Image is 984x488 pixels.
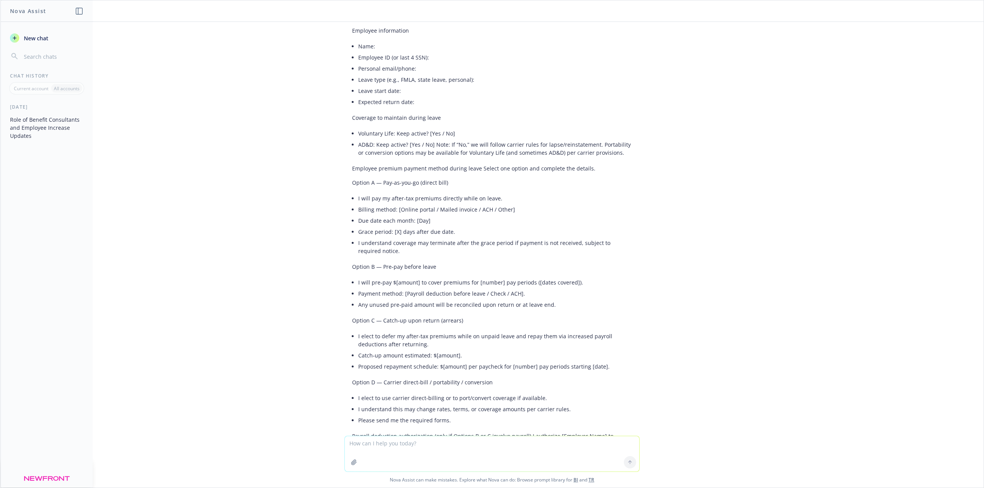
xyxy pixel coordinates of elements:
p: Option A — Pay-as-you-go (direct bill) [352,179,632,187]
span: Nova Assist can make mistakes. Explore what Nova can do: Browse prompt library for and [3,472,981,488]
li: Leave type (e.g., FMLA, state leave, personal): [358,74,632,85]
li: I understand this may change rates, terms, or coverage amounts per carrier rules. [358,404,632,415]
p: Current account [14,85,48,92]
li: I understand coverage may terminate after the grace period if payment is not received, subject to... [358,237,632,256]
span: New chat [22,34,48,42]
li: I will pay my after‑tax premiums directly while on leave. [358,193,632,204]
li: I will pre‑pay $[amount] to cover premiums for [number] pay periods ([dates covered]). [358,277,632,288]
input: Search chats [22,51,83,62]
div: Chat History [1,73,93,79]
a: TR [588,476,594,483]
li: Catch‑up amount estimated: $[amount]. [358,350,632,361]
p: Employee premium payment method during leave Select one option and complete the details. [352,164,632,172]
li: Expected return date: [358,96,632,108]
p: Option C — Catch‑up upon return (arrears) [352,316,632,324]
button: Role of Benefit Consultants and Employee Increase Updates [7,113,86,142]
li: Name: [358,41,632,52]
p: Coverage to maintain during leave [352,114,632,122]
h1: Nova Assist [10,7,46,15]
p: Employee information [352,26,632,35]
li: Please send me the required forms. [358,415,632,426]
p: Payroll deduction authorization (only if Options B or C involve payroll) I authorize [Employer Na... [352,432,632,480]
li: Billing method: [Online portal / Mailed invoice / ACH / Other] [358,204,632,215]
p: Option B — Pre‑pay before leave [352,263,632,271]
li: I elect to defer my after‑tax premiums while on unpaid leave and repay them via increased payroll... [358,331,632,350]
li: I elect to use carrier direct‑billing or to port/convert coverage if available. [358,392,632,404]
p: Option D — Carrier direct‑bill / portability / conversion [352,378,632,386]
li: Payment method: [Payroll deduction before leave / Check / ACH]. [358,288,632,299]
p: All accounts [54,85,80,92]
li: Proposed repayment schedule: $[amount] per paycheck for [number] pay periods starting [date]. [358,361,632,372]
button: New chat [7,31,86,45]
li: Any unused pre‑paid amount will be reconciled upon return or at leave end. [358,299,632,310]
li: AD&D: Keep active? [Yes / No] Note: If “No,” we will follow carrier rules for lapse/reinstatement... [358,139,632,158]
li: Grace period: [X] days after due date. [358,226,632,237]
li: Voluntary Life: Keep active? [Yes / No] [358,128,632,139]
a: BI [573,476,578,483]
div: [DATE] [1,104,93,110]
li: Personal email/phone: [358,63,632,74]
li: Employee ID (or last 4 SSN): [358,52,632,63]
li: Leave start date: [358,85,632,96]
li: Due date each month: [Day] [358,215,632,226]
